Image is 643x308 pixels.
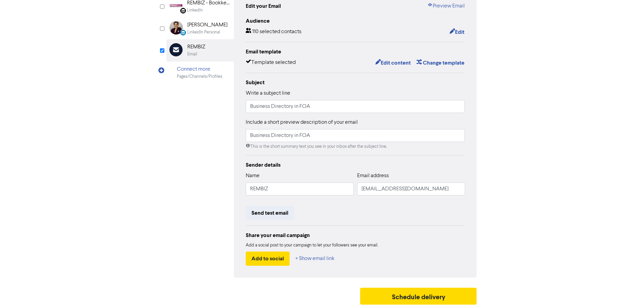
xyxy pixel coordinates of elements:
[187,21,227,29] div: [PERSON_NAME]
[375,58,411,67] button: Edit content
[166,39,234,61] div: REMBIZEmail
[169,21,183,34] img: LinkedinPersonal
[187,51,197,57] div: Email
[449,28,465,37] button: Edit
[246,206,294,220] button: Send test email
[246,2,281,10] div: Edit your Email
[246,231,465,239] div: Share your email campaign
[246,28,301,37] div: 110 selected contacts
[166,17,234,39] div: LinkedinPersonal [PERSON_NAME]LinkedIn Personal
[427,2,465,10] a: Preview Email
[187,43,205,51] div: REMBIZ
[295,252,335,266] button: + Show email link
[246,118,358,126] label: Include a short preview description of your email
[246,78,465,87] div: Subject
[187,29,220,35] div: LinkedIn Personal
[246,89,290,97] label: Write a subject line
[246,172,260,180] label: Name
[360,288,477,305] button: Schedule delivery
[177,65,222,73] div: Connect more
[187,7,203,14] div: LinkedIn
[246,161,465,169] div: Sender details
[357,172,389,180] label: Email address
[246,143,465,150] div: This is the short summary text you see in your inbox after the subject line.
[177,73,222,80] div: Pages/Channels/Profiles
[609,276,643,308] iframe: Chat Widget
[246,58,296,67] div: Template selected
[246,48,465,56] div: Email template
[246,242,465,249] div: Add a social post to your campaign to let your followers see your email.
[416,58,465,67] button: Change template
[246,252,290,266] button: Add to social
[246,17,465,25] div: Audience
[166,62,234,84] div: Connect morePages/Channels/Profiles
